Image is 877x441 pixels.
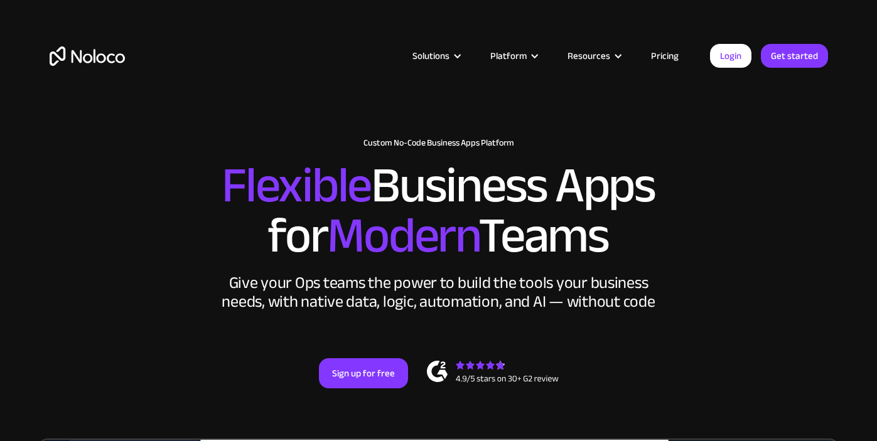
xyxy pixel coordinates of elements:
div: Solutions [397,48,475,64]
h2: Business Apps for Teams [50,161,828,261]
span: Modern [327,189,478,282]
a: Login [710,44,751,68]
div: Platform [475,48,552,64]
a: Sign up for free [319,358,408,388]
h1: Custom No-Code Business Apps Platform [50,138,828,148]
div: Solutions [412,48,449,64]
div: Platform [490,48,527,64]
a: Pricing [635,48,694,64]
a: Get started [761,44,828,68]
a: home [50,46,125,66]
div: Resources [568,48,610,64]
div: Resources [552,48,635,64]
div: Give your Ops teams the power to build the tools your business needs, with native data, logic, au... [219,274,659,311]
span: Flexible [222,139,371,232]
